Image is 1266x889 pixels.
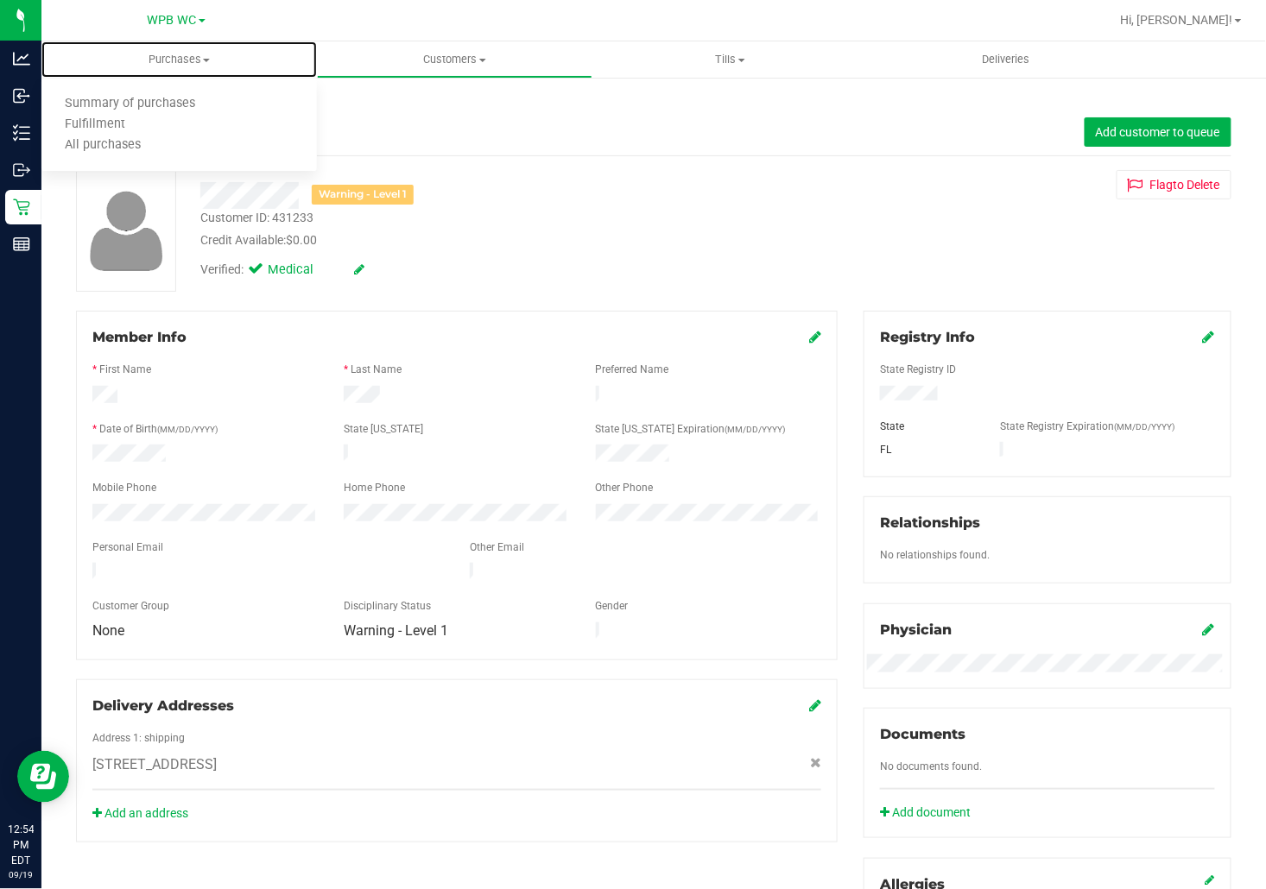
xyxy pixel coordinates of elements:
[92,622,124,639] span: None
[725,425,786,434] span: (MM/DD/YYYY)
[157,425,218,434] span: (MM/DD/YYYY)
[596,421,786,437] label: State [US_STATE] Expiration
[13,50,30,67] inline-svg: Analytics
[867,442,987,457] div: FL
[592,41,868,78] a: Tills
[596,362,669,377] label: Preferred Name
[99,421,218,437] label: Date of Birth
[880,329,975,345] span: Registry Info
[318,52,592,67] span: Customers
[344,480,405,495] label: Home Phone
[880,804,979,822] a: Add document
[868,41,1143,78] a: Deliveries
[92,480,156,495] label: Mobile Phone
[344,598,431,614] label: Disciplinary Status
[596,480,654,495] label: Other Phone
[1096,125,1220,139] span: Add customer to queue
[880,547,990,563] label: No relationships found.
[200,231,765,249] div: Credit Available:
[13,236,30,253] inline-svg: Reports
[92,697,234,714] span: Delivery Addresses
[92,329,187,345] span: Member Info
[880,726,965,742] span: Documents
[1121,13,1233,27] span: Hi, [PERSON_NAME]!
[268,261,337,280] span: Medical
[959,52,1053,67] span: Deliveries
[200,261,364,280] div: Verified:
[41,52,317,67] span: Purchases
[1117,170,1231,199] button: Flagto Delete
[470,539,524,555] label: Other Email
[41,97,218,111] span: Summary of purchases
[1114,422,1174,432] span: (MM/DD/YYYY)
[351,362,402,377] label: Last Name
[880,362,956,377] label: State Registry ID
[81,186,172,275] img: user-icon.png
[13,161,30,179] inline-svg: Outbound
[593,52,867,67] span: Tills
[1085,117,1231,147] button: Add customer to queue
[880,514,980,531] span: Relationships
[8,822,34,868] p: 12:54 PM EDT
[867,419,987,434] div: State
[41,41,317,78] a: Purchases Summary of purchases Fulfillment All purchases
[99,362,151,377] label: First Name
[344,622,448,639] span: Warning - Level 1
[344,421,423,437] label: State [US_STATE]
[92,754,217,775] span: [STREET_ADDRESS]
[148,13,197,28] span: WPB WC
[92,598,169,614] label: Customer Group
[200,209,313,227] div: Customer ID: 431233
[317,41,592,78] a: Customers
[1000,419,1174,434] label: State Registry Expiration
[880,760,982,772] span: No documents found.
[92,806,188,820] a: Add an address
[312,185,414,205] div: Warning - Level 1
[596,598,629,614] label: Gender
[92,539,163,555] label: Personal Email
[13,124,30,142] inline-svg: Inventory
[41,117,149,132] span: Fulfillment
[8,868,34,881] p: 09/19
[880,621,952,638] span: Physician
[13,87,30,104] inline-svg: Inbound
[13,199,30,216] inline-svg: Retail
[286,233,317,247] span: $0.00
[92,730,185,746] label: Address 1: shipping
[41,138,164,153] span: All purchases
[17,751,69,803] iframe: Resource center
